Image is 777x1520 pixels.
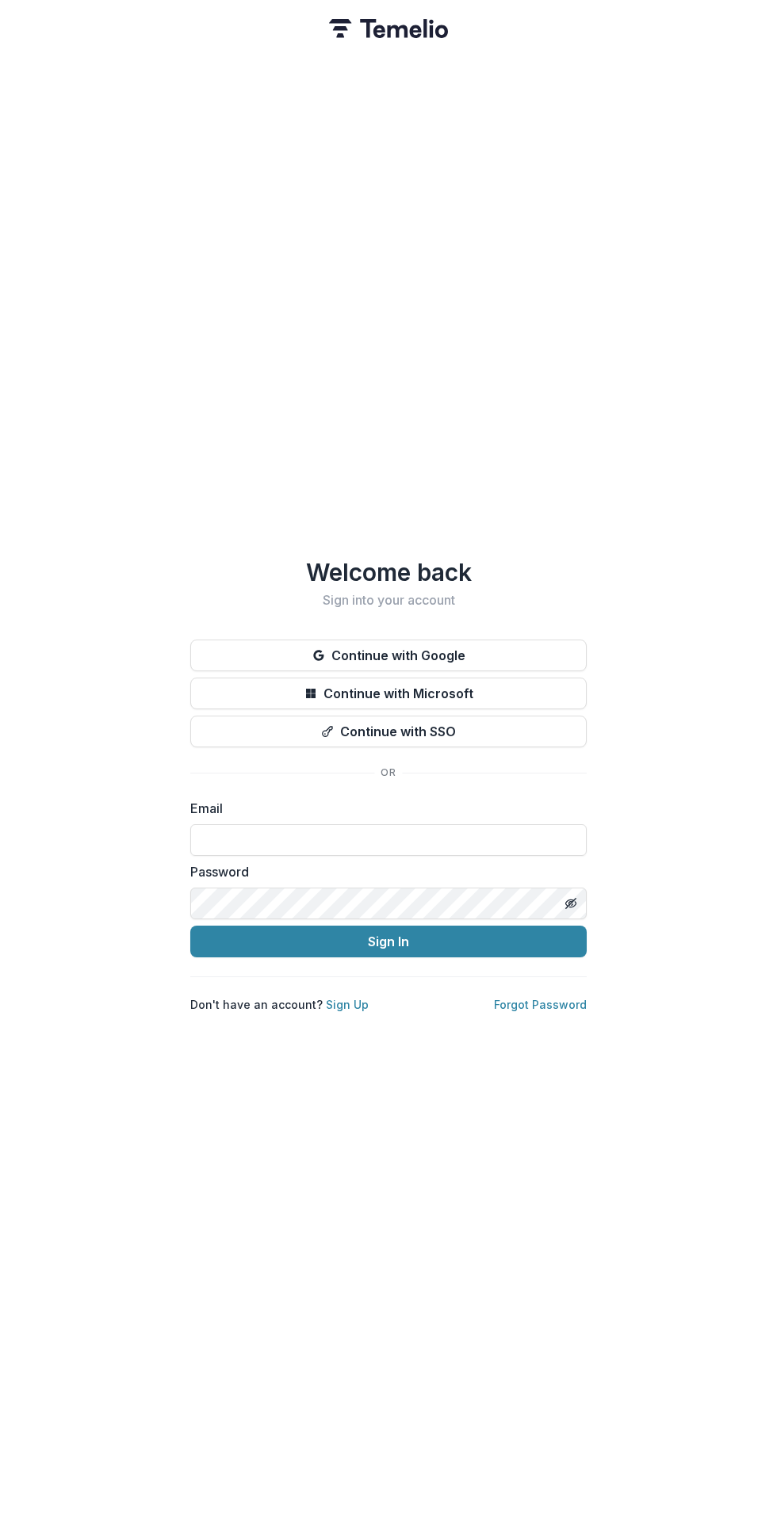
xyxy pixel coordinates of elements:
h2: Sign into your account [190,593,587,608]
label: Password [190,862,577,881]
button: Toggle password visibility [558,891,584,916]
a: Sign Up [326,998,369,1011]
button: Continue with Google [190,640,587,671]
a: Forgot Password [494,998,587,1011]
button: Continue with SSO [190,716,587,747]
p: Don't have an account? [190,996,369,1013]
h1: Welcome back [190,558,587,586]
button: Continue with Microsoft [190,678,587,709]
label: Email [190,799,577,818]
img: Temelio [329,19,448,38]
button: Sign In [190,926,587,957]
